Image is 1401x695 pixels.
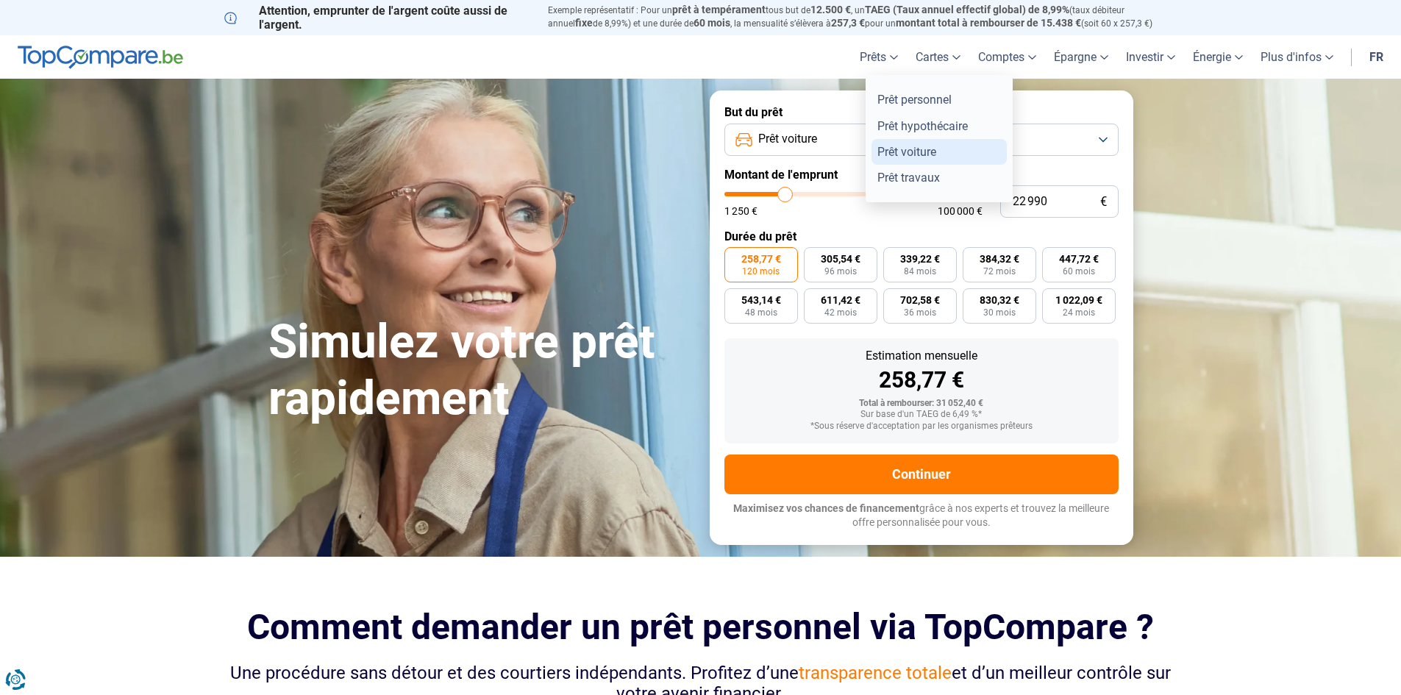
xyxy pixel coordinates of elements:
[824,267,857,276] span: 96 mois
[1063,267,1095,276] span: 60 mois
[900,295,940,305] span: 702,58 €
[742,267,780,276] span: 120 mois
[733,502,919,514] span: Maximisez vos chances de financement
[865,4,1069,15] span: TAEG (Taux annuel effectif global) de 8,99%
[741,295,781,305] span: 543,14 €
[745,308,777,317] span: 48 mois
[672,4,766,15] span: prêt à tempérament
[1045,35,1117,79] a: Épargne
[904,267,936,276] span: 84 mois
[736,350,1107,362] div: Estimation mensuelle
[900,254,940,264] span: 339,22 €
[938,206,983,216] span: 100 000 €
[548,4,1177,30] p: Exemple représentatif : Pour un tous but de , un (taux débiteur annuel de 8,99%) et une durée de ...
[724,229,1119,243] label: Durée du prêt
[741,254,781,264] span: 258,77 €
[18,46,183,69] img: TopCompare
[831,17,865,29] span: 257,3 €
[1184,35,1252,79] a: Énergie
[1063,308,1095,317] span: 24 mois
[1252,35,1342,79] a: Plus d'infos
[1361,35,1392,79] a: fr
[724,455,1119,494] button: Continuer
[980,295,1019,305] span: 830,32 €
[871,139,1007,165] a: Prêt voiture
[758,131,817,147] span: Prêt voiture
[724,105,1119,119] label: But du prêt
[724,206,757,216] span: 1 250 €
[736,421,1107,432] div: *Sous réserve d'acceptation par les organismes prêteurs
[1055,295,1102,305] span: 1 022,09 €
[871,165,1007,190] a: Prêt travaux
[969,35,1045,79] a: Comptes
[980,254,1019,264] span: 384,32 €
[736,399,1107,409] div: Total à rembourser: 31 052,40 €
[736,410,1107,420] div: Sur base d'un TAEG de 6,49 %*
[1117,35,1184,79] a: Investir
[799,663,952,683] span: transparence totale
[810,4,851,15] span: 12.500 €
[724,168,1119,182] label: Montant de l'emprunt
[821,295,860,305] span: 611,42 €
[694,17,730,29] span: 60 mois
[896,17,1081,29] span: montant total à rembourser de 15.438 €
[268,314,692,427] h1: Simulez votre prêt rapidement
[821,254,860,264] span: 305,54 €
[871,113,1007,139] a: Prêt hypothécaire
[224,607,1177,647] h2: Comment demander un prêt personnel via TopCompare ?
[224,4,530,32] p: Attention, emprunter de l'argent coûte aussi de l'argent.
[907,35,969,79] a: Cartes
[1059,254,1099,264] span: 447,72 €
[904,308,936,317] span: 36 mois
[575,17,593,29] span: fixe
[824,308,857,317] span: 42 mois
[724,124,1119,156] button: Prêt voiture
[851,35,907,79] a: Prêts
[983,308,1016,317] span: 30 mois
[983,267,1016,276] span: 72 mois
[724,502,1119,530] p: grâce à nos experts et trouvez la meilleure offre personnalisée pour vous.
[871,87,1007,113] a: Prêt personnel
[1100,196,1107,208] span: €
[736,369,1107,391] div: 258,77 €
